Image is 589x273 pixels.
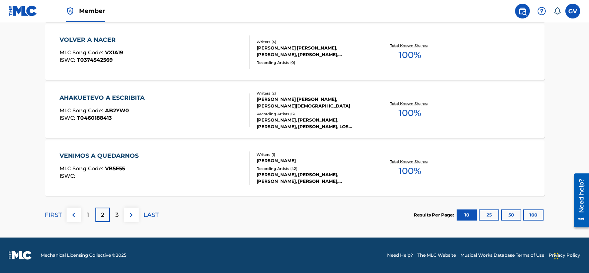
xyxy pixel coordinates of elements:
[515,4,530,18] a: Public Search
[523,209,544,221] button: 100
[66,7,75,16] img: Top Rightsholder
[60,115,77,121] span: ISWC :
[105,107,129,114] span: AB2YW0
[390,159,430,164] p: Total Known Shares:
[257,39,368,45] div: Writers ( 4 )
[45,24,545,80] a: VOLVER A NACERMLC Song Code:VX1A19ISWC:T0374542569Writers (4)[PERSON_NAME] [PERSON_NAME], [PERSON...
[105,165,125,172] span: VB5E55
[60,49,105,56] span: MLC Song Code :
[257,117,368,130] div: [PERSON_NAME], [PERSON_NAME], [PERSON_NAME], [PERSON_NAME], LOS CAMPESINITOS CARAPEGUEÑOS
[414,212,456,218] p: Results Per Page:
[115,211,119,219] p: 3
[45,140,545,196] a: VENIMOS A QUEDARNOSMLC Song Code:VB5E55ISWC:Writers (1)[PERSON_NAME]Recording Artists (42)[PERSON...
[534,4,549,18] div: Help
[45,211,62,219] p: FIRST
[60,151,142,160] div: VENIMOS A QUEDARNOS
[79,7,105,15] span: Member
[60,93,148,102] div: AHAKUETEVO A ESCRIBITA
[257,45,368,58] div: [PERSON_NAME] [PERSON_NAME], [PERSON_NAME], [PERSON_NAME], [PERSON_NAME]
[257,171,368,185] div: [PERSON_NAME], [PERSON_NAME], [PERSON_NAME], [PERSON_NAME], [PERSON_NAME]
[390,43,430,48] p: Total Known Shares:
[399,106,421,120] span: 100 %
[399,164,421,178] span: 100 %
[60,173,77,179] span: ISWC :
[60,35,123,44] div: VOLVER A NACER
[390,101,430,106] p: Total Known Shares:
[60,57,77,63] span: ISWC :
[77,115,112,121] span: T0460188413
[87,211,89,219] p: 1
[457,209,477,221] button: 10
[9,251,32,260] img: logo
[552,238,589,273] iframe: Chat Widget
[77,57,113,63] span: T0374542569
[460,252,544,259] a: Musical Works Database Terms of Use
[105,49,123,56] span: VX1A19
[60,107,105,114] span: MLC Song Code :
[69,211,78,219] img: left
[257,157,368,164] div: [PERSON_NAME]
[518,7,527,16] img: search
[143,211,159,219] p: LAST
[127,211,136,219] img: right
[549,252,580,259] a: Privacy Policy
[9,6,37,16] img: MLC Logo
[257,166,368,171] div: Recording Artists ( 42 )
[399,48,421,62] span: 100 %
[537,7,546,16] img: help
[45,82,545,138] a: AHAKUETEVO A ESCRIBITAMLC Song Code:AB2YW0ISWC:T0460188413Writers (2)[PERSON_NAME] [PERSON_NAME],...
[552,238,589,273] div: Widget de chat
[257,96,368,109] div: [PERSON_NAME] [PERSON_NAME], [PERSON_NAME][DEMOGRAPHIC_DATA]
[554,245,559,267] div: Arrastrar
[554,7,561,15] div: Notifications
[60,165,105,172] span: MLC Song Code :
[568,171,589,230] iframe: Resource Center
[41,252,126,259] span: Mechanical Licensing Collective © 2025
[417,252,456,259] a: The MLC Website
[479,209,499,221] button: 25
[565,4,580,18] div: User Menu
[101,211,104,219] p: 2
[257,152,368,157] div: Writers ( 1 )
[501,209,521,221] button: 50
[257,111,368,117] div: Recording Artists ( 6 )
[257,91,368,96] div: Writers ( 2 )
[257,60,368,65] div: Recording Artists ( 0 )
[387,252,413,259] a: Need Help?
